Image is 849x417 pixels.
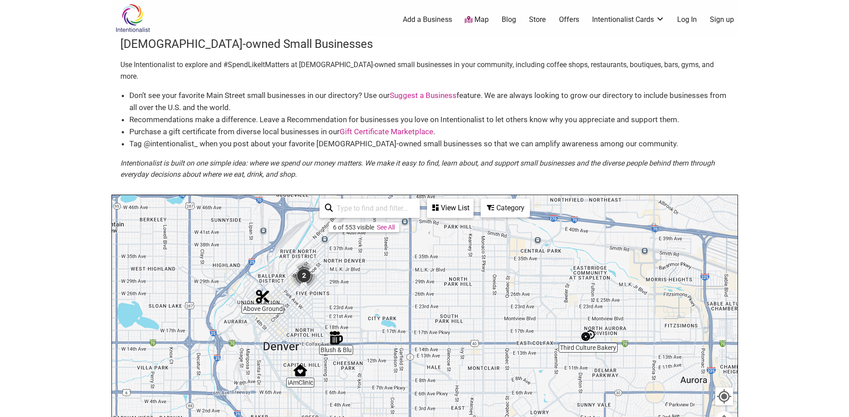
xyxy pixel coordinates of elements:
div: 2 [290,262,317,289]
div: iAmClinic [294,364,307,377]
em: Intentionalist is built on one simple idea: where we spend our money matters. We make it easy to ... [120,159,715,179]
div: View List [428,200,473,217]
li: Purchase a gift certificate from diverse local businesses in our . [129,126,729,138]
div: Type to search and filter [320,199,420,218]
a: Sign up [710,15,734,25]
div: Third Culture Bakery [581,329,595,342]
div: See a list of the visible businesses [427,199,474,218]
div: Above Ground [256,290,269,303]
li: Tag @intentionalist_ when you post about your favorite [DEMOGRAPHIC_DATA]-owned small businesses ... [129,138,729,150]
div: Blush & Blu [329,331,343,345]
button: Your Location [715,387,733,405]
a: Intentionalist Cards [592,15,665,25]
a: See All [377,224,395,231]
a: Store [529,15,546,25]
a: Log In [677,15,697,25]
div: 6 of 553 visible [333,224,374,231]
h3: [DEMOGRAPHIC_DATA]-owned Small Businesses [120,36,729,52]
img: Intentionalist [111,4,154,33]
a: Blog [502,15,516,25]
a: Map [465,15,489,25]
p: Use Intentionalist to explore and #SpendLikeItMatters at [DEMOGRAPHIC_DATA]-owned small businesse... [120,59,729,82]
input: Type to find and filter... [333,200,414,217]
a: Offers [559,15,579,25]
a: Add a Business [403,15,452,25]
li: Recommendations make a difference. Leave a Recommendation for businesses you love on Intentionali... [129,114,729,126]
li: Don’t see your favorite Main Street small businesses in our directory? Use our feature. We are al... [129,89,729,114]
a: Suggest a Business [390,91,456,100]
a: Gift Certificate Marketplace [340,127,433,136]
div: Filter by category [481,199,530,217]
div: Category [482,200,529,217]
